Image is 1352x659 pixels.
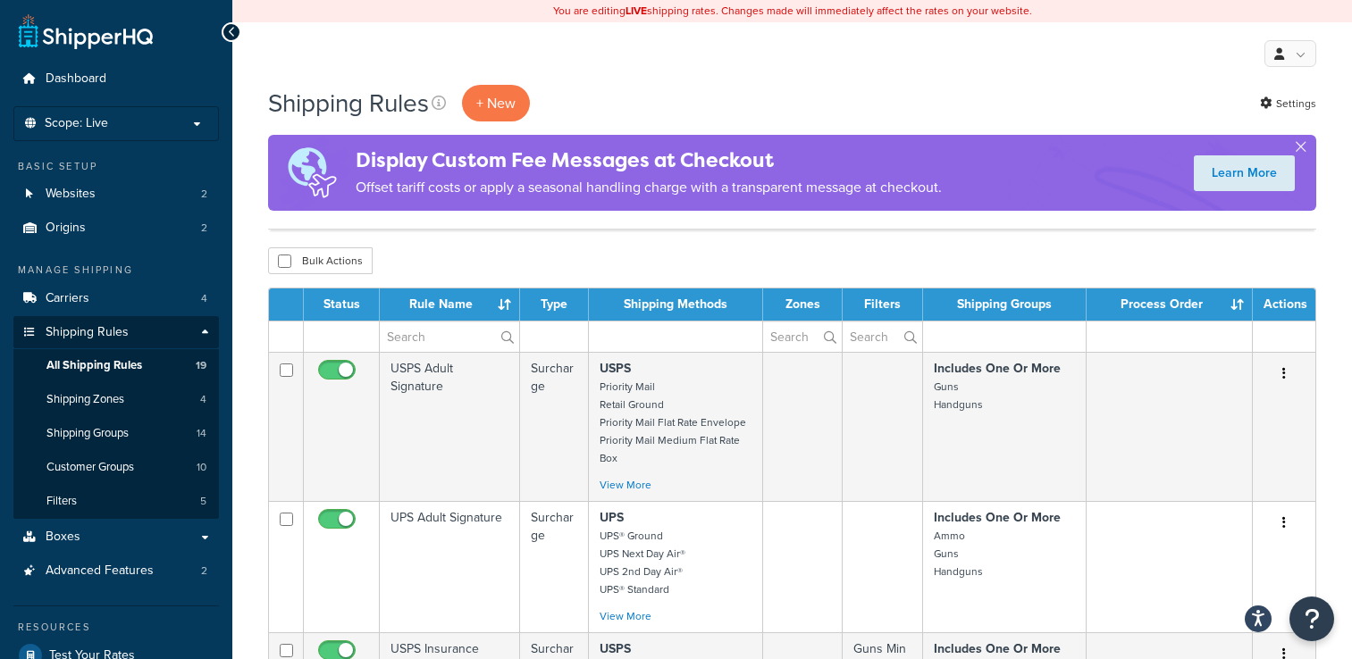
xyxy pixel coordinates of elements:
[13,316,219,349] a: Shipping Rules
[13,178,219,211] a: Websites 2
[46,358,142,373] span: All Shipping Rules
[268,135,356,211] img: duties-banner-06bc72dcb5fe05cb3f9472aba00be2ae8eb53ab6f0d8bb03d382ba314ac3c341.png
[13,349,219,382] a: All Shipping Rules 19
[46,187,96,202] span: Websites
[1194,155,1295,191] a: Learn More
[13,451,219,484] li: Customer Groups
[626,3,647,19] b: LIVE
[196,358,206,373] span: 19
[380,501,520,632] td: UPS Adult Signature
[462,85,530,121] p: + New
[589,288,763,321] th: Shipping Methods
[923,288,1087,321] th: Shipping Groups
[520,501,589,632] td: Surcharge
[934,528,983,580] small: Ammo Guns Handguns
[1260,91,1316,116] a: Settings
[46,291,89,306] span: Carriers
[380,288,520,321] th: Rule Name : activate to sort column ascending
[200,494,206,509] span: 5
[934,508,1061,527] strong: Includes One Or More
[600,477,651,493] a: View More
[13,178,219,211] li: Websites
[600,359,631,378] strong: USPS
[843,321,922,352] input: Search
[45,116,108,131] span: Scope: Live
[13,555,219,588] a: Advanced Features 2
[197,426,206,441] span: 14
[934,359,1061,378] strong: Includes One Or More
[763,321,842,352] input: Search
[13,451,219,484] a: Customer Groups 10
[600,379,746,466] small: Priority Mail Retail Ground Priority Mail Flat Rate Envelope Priority Mail Medium Flat Rate Box
[934,379,983,413] small: Guns Handguns
[46,221,86,236] span: Origins
[46,325,129,340] span: Shipping Rules
[268,247,373,274] button: Bulk Actions
[934,639,1061,658] strong: Includes One Or More
[600,608,651,624] a: View More
[13,485,219,518] li: Filters
[19,13,153,49] a: ShipperHQ Home
[763,288,843,321] th: Zones
[1087,288,1253,321] th: Process Order : activate to sort column ascending
[13,485,219,518] a: Filters 5
[380,352,520,501] td: USPS Adult Signature
[46,494,77,509] span: Filters
[200,392,206,407] span: 4
[46,530,80,545] span: Boxes
[13,263,219,278] div: Manage Shipping
[46,460,134,475] span: Customer Groups
[843,288,923,321] th: Filters
[13,555,219,588] li: Advanced Features
[13,316,219,520] li: Shipping Rules
[520,288,589,321] th: Type
[13,212,219,245] a: Origins 2
[13,620,219,635] div: Resources
[46,563,154,579] span: Advanced Features
[13,521,219,554] a: Boxes
[13,63,219,96] a: Dashboard
[268,86,429,121] h1: Shipping Rules
[46,426,129,441] span: Shipping Groups
[13,417,219,450] a: Shipping Groups 14
[201,291,207,306] span: 4
[197,460,206,475] span: 10
[13,282,219,315] li: Carriers
[1289,596,1334,641] button: Open Resource Center
[13,417,219,450] li: Shipping Groups
[13,349,219,382] li: All Shipping Rules
[13,282,219,315] a: Carriers 4
[600,639,631,658] strong: USPS
[1253,288,1315,321] th: Actions
[13,159,219,174] div: Basic Setup
[356,175,942,200] p: Offset tariff costs or apply a seasonal handling charge with a transparent message at checkout.
[46,71,106,87] span: Dashboard
[356,146,942,175] h4: Display Custom Fee Messages at Checkout
[304,288,380,321] th: Status
[600,528,685,597] small: UPS® Ground UPS Next Day Air® UPS 2nd Day Air® UPS® Standard
[520,352,589,501] td: Surcharge
[201,221,207,236] span: 2
[201,563,207,579] span: 2
[13,383,219,416] a: Shipping Zones 4
[46,392,124,407] span: Shipping Zones
[13,383,219,416] li: Shipping Zones
[600,508,624,527] strong: UPS
[201,187,207,202] span: 2
[13,212,219,245] li: Origins
[380,321,519,352] input: Search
